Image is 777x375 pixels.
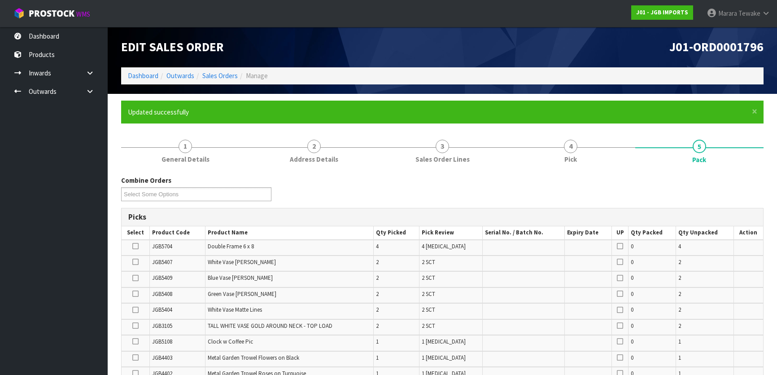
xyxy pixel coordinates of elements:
[422,243,466,250] span: 4 [MEDICAL_DATA]
[152,322,172,330] span: JGB3105
[128,71,158,80] a: Dashboard
[152,306,172,313] span: JGB5404
[718,9,737,18] span: Marara
[692,155,706,164] span: Pack
[422,338,466,345] span: 1 [MEDICAL_DATA]
[678,290,681,298] span: 2
[152,243,172,250] span: JGB5704
[376,354,379,362] span: 1
[676,226,734,239] th: Qty Unpacked
[76,10,90,18] small: WMS
[208,354,299,362] span: Metal Garden Trowel Flowers on Black
[202,71,238,80] a: Sales Orders
[374,226,419,239] th: Qty Picked
[376,243,379,250] span: 4
[307,140,321,153] span: 2
[415,154,470,164] span: Sales Order Lines
[631,306,633,313] span: 0
[208,258,276,266] span: White Vase [PERSON_NAME]
[436,140,449,153] span: 3
[208,274,273,282] span: Blue Vase [PERSON_NAME]
[208,243,254,250] span: Double Frame 6 x 8
[631,243,633,250] span: 0
[208,322,332,330] span: TALL WHITE VASE GOLD AROUND NECK - TOP LOAD
[208,306,262,313] span: White Vase Matte Lines
[678,306,681,313] span: 2
[208,290,276,298] span: Green Vase [PERSON_NAME]
[678,338,681,345] span: 1
[376,306,379,313] span: 2
[422,258,435,266] span: 2 SCT
[162,154,210,164] span: General Details
[631,322,633,330] span: 0
[246,71,268,80] span: Manage
[152,258,172,266] span: JGB5407
[128,108,189,116] span: Updated successfully
[13,8,25,19] img: cube-alt.png
[693,140,706,153] span: 5
[422,322,435,330] span: 2 SCT
[628,226,676,239] th: Qty Packed
[422,354,466,362] span: 1 [MEDICAL_DATA]
[290,154,338,164] span: Address Details
[376,338,379,345] span: 1
[376,322,379,330] span: 2
[678,243,681,250] span: 4
[128,213,756,221] h3: Picks
[631,290,633,298] span: 0
[678,354,681,362] span: 1
[150,226,205,239] th: Product Code
[121,39,224,55] span: Edit Sales Order
[612,226,628,239] th: UP
[678,322,681,330] span: 2
[376,258,379,266] span: 2
[152,274,172,282] span: JGB5409
[631,338,633,345] span: 0
[631,274,633,282] span: 0
[631,5,693,20] a: J01 - JGB IMPORTS
[376,274,379,282] span: 2
[152,338,172,345] span: JGB5108
[422,274,435,282] span: 2 SCT
[121,176,171,185] label: Combine Orders
[631,354,633,362] span: 0
[152,290,172,298] span: JGB5408
[752,105,757,118] span: ×
[376,290,379,298] span: 2
[669,39,764,55] span: J01-ORD0001796
[205,226,373,239] th: Product Name
[422,290,435,298] span: 2 SCT
[29,8,74,19] span: ProStock
[564,154,577,164] span: Pick
[422,306,435,313] span: 2 SCT
[631,258,633,266] span: 0
[179,140,192,153] span: 1
[152,354,172,362] span: JGB4403
[208,338,253,345] span: Clock w Coffee Pic
[122,226,150,239] th: Select
[565,226,612,239] th: Expiry Date
[678,258,681,266] span: 2
[483,226,565,239] th: Serial No. / Batch No.
[636,9,688,16] strong: J01 - JGB IMPORTS
[738,9,760,18] span: Tewake
[733,226,763,239] th: Action
[564,140,577,153] span: 4
[166,71,194,80] a: Outwards
[678,274,681,282] span: 2
[419,226,483,239] th: Pick Review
